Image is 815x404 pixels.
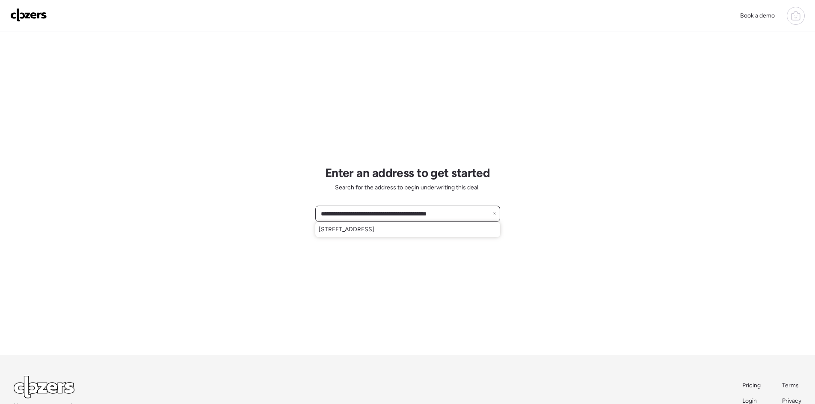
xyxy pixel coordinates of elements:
[14,376,74,398] img: Logo Light
[740,12,775,19] span: Book a demo
[782,382,799,389] span: Terms
[782,381,801,390] a: Terms
[325,165,490,180] h1: Enter an address to get started
[335,183,480,192] span: Search for the address to begin underwriting this deal.
[742,381,762,390] a: Pricing
[10,8,47,22] img: Logo
[319,225,374,234] span: [STREET_ADDRESS]
[742,382,761,389] span: Pricing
